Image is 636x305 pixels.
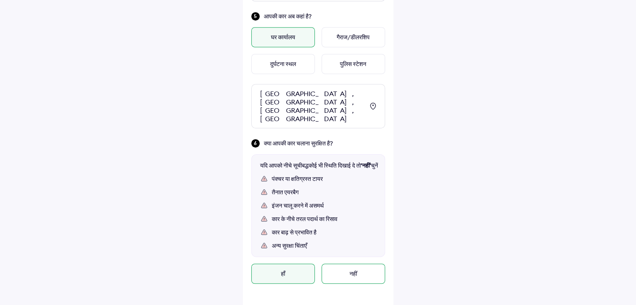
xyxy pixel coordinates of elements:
font: हाँ [281,270,285,277]
font: नहीं [350,270,357,277]
font: आपकी कार अब कहां है? [264,13,312,20]
font: क्या आपकी कार चलाना सुरक्षित है? [264,140,333,147]
font: कार के नीचे तरल पदार्थ का रिसाव [272,215,337,223]
font: गैराज/डीलरशिप [337,33,370,41]
font: इंजन चालू करने में असमर्थ [272,202,324,209]
font: तैनात एयरबैग [272,188,299,196]
font: पंक्चर या क्षतिग्रस्त टायर [272,175,323,183]
font: 'नहीं' [361,162,371,169]
font: कोई भी स्थिति दिखाई दे तो [309,162,361,169]
font: [GEOGRAPHIC_DATA], [GEOGRAPHIC_DATA], [GEOGRAPHIC_DATA], [GEOGRAPHIC_DATA] [260,89,354,123]
font: यदि आपको नीचे सूचीबद्ध [260,162,309,169]
font: घर कार्यालय [271,33,295,41]
font: चुनें [371,162,378,169]
font: पुलिस स्टेशन [340,60,366,68]
font: कार बाढ़ से प्रभावित है [272,229,317,236]
font: दुर्घटना स्थल [270,60,296,68]
font: अन्य सुरक्षा चिंताएँ [272,242,307,249]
